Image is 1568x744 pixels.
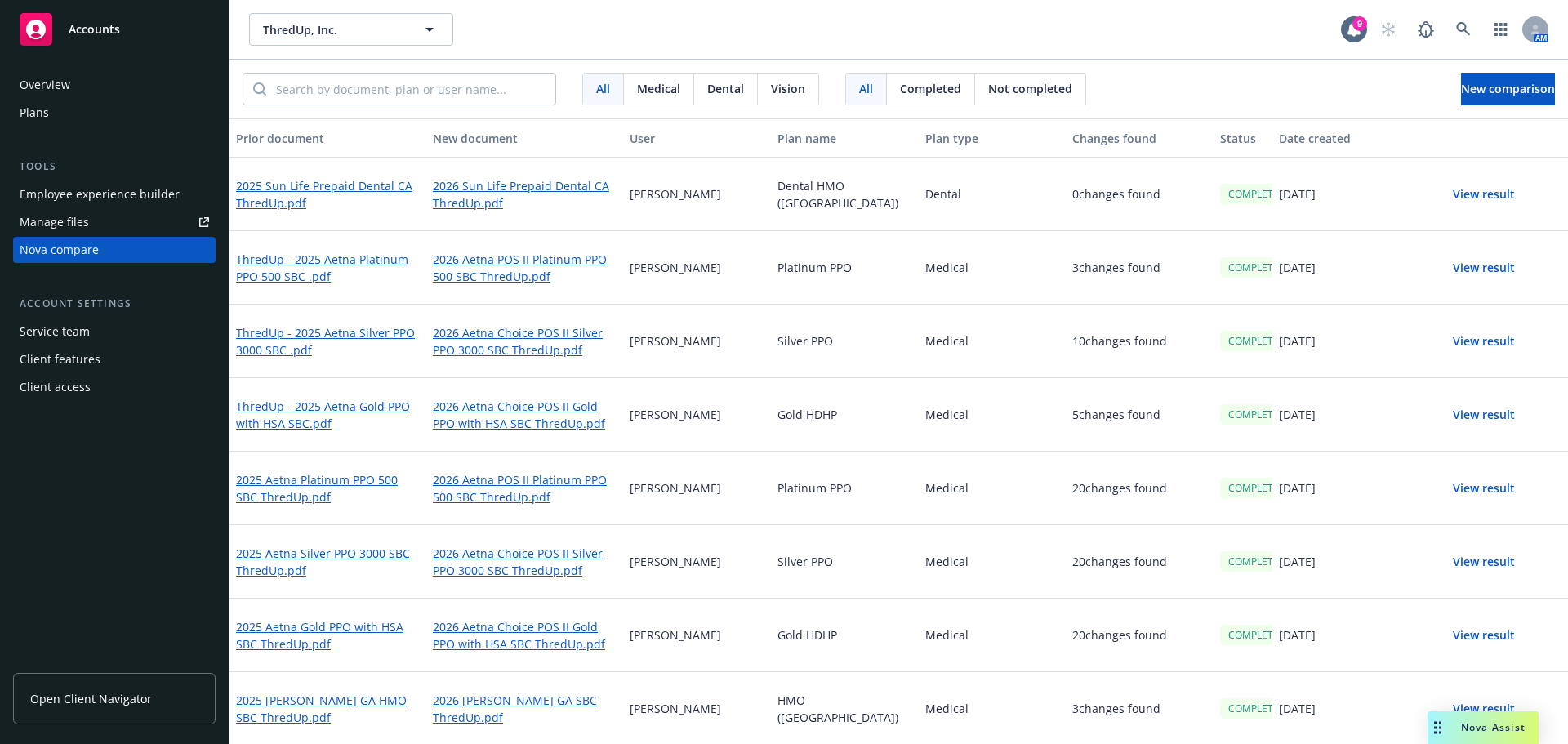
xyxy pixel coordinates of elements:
div: Dental [919,158,1067,231]
p: [DATE] [1279,406,1316,423]
div: Client features [20,346,100,372]
button: Date created [1272,118,1420,158]
span: Not completed [988,80,1072,97]
div: Dental HMO ([GEOGRAPHIC_DATA]) [771,158,919,231]
button: Prior document [229,118,426,158]
div: Employee experience builder [20,181,180,207]
a: Client features [13,346,216,372]
span: All [596,80,610,97]
p: [DATE] [1279,332,1316,350]
div: Overview [20,72,70,98]
a: 2025 [PERSON_NAME] GA HMO SBC ThredUp.pdf [236,692,420,726]
div: Changes found [1072,130,1207,147]
div: Account settings [13,296,216,312]
p: [DATE] [1279,553,1316,570]
span: Medical [637,80,680,97]
button: View result [1427,472,1541,505]
div: Nova compare [20,237,99,263]
div: Gold HDHP [771,599,919,672]
div: Status [1220,130,1266,147]
a: 2026 Aetna Choice POS II Gold PPO with HSA SBC ThredUp.pdf [433,398,617,432]
div: Platinum PPO [771,452,919,525]
input: Search by document, plan or user name... [266,74,555,105]
div: Client access [20,374,91,400]
a: Service team [13,319,216,345]
svg: Search [253,82,266,96]
div: COMPLETED [1220,478,1294,498]
div: COMPLETED [1220,331,1294,351]
div: COMPLETED [1220,257,1294,278]
div: COMPLETED [1220,404,1294,425]
div: Plan type [925,130,1060,147]
a: 2026 Aetna POS II Platinum PPO 500 SBC ThredUp.pdf [433,471,617,506]
div: Prior document [236,130,420,147]
div: Plans [20,100,49,126]
button: New document [426,118,623,158]
p: [PERSON_NAME] [630,479,721,497]
button: User [623,118,771,158]
button: Plan name [771,118,919,158]
button: New comparison [1461,73,1555,105]
a: 2025 Aetna Platinum PPO 500 SBC ThredUp.pdf [236,471,420,506]
div: Medical [919,378,1067,452]
div: Plan name [777,130,912,147]
p: [PERSON_NAME] [630,406,721,423]
a: Search [1447,13,1480,46]
a: 2025 Aetna Gold PPO with HSA SBC ThredUp.pdf [236,618,420,653]
a: 2025 Aetna Silver PPO 3000 SBC ThredUp.pdf [236,545,420,579]
a: 2025 Sun Life Prepaid Dental CA ThredUp.pdf [236,177,420,212]
p: 3 changes found [1072,259,1160,276]
p: [DATE] [1279,479,1316,497]
a: 2026 Aetna POS II Platinum PPO 500 SBC ThredUp.pdf [433,251,617,285]
span: All [859,80,873,97]
div: COMPLETED [1220,551,1294,572]
span: Accounts [69,23,120,36]
a: Manage files [13,209,216,235]
span: Nova Assist [1461,720,1526,734]
span: Open Client Navigator [30,690,152,707]
span: Vision [771,80,805,97]
button: View result [1427,693,1541,725]
div: COMPLETED [1220,625,1294,645]
button: View result [1427,619,1541,652]
a: Client access [13,374,216,400]
p: [DATE] [1279,259,1316,276]
button: Status [1214,118,1272,158]
a: 2026 Aetna Choice POS II Silver PPO 3000 SBC ThredUp.pdf [433,324,617,359]
div: Tools [13,158,216,175]
div: Medical [919,231,1067,305]
a: 2026 [PERSON_NAME] GA SBC ThredUp.pdf [433,692,617,726]
p: [PERSON_NAME] [630,700,721,717]
div: COMPLETED [1220,698,1294,719]
div: Platinum PPO [771,231,919,305]
button: ThredUp, Inc. [249,13,453,46]
div: User [630,130,764,147]
div: Service team [20,319,90,345]
p: 10 changes found [1072,332,1167,350]
a: Report a Bug [1410,13,1442,46]
a: 2026 Aetna Choice POS II Silver PPO 3000 SBC ThredUp.pdf [433,545,617,579]
div: Medical [919,452,1067,525]
p: [PERSON_NAME] [630,259,721,276]
button: View result [1427,399,1541,431]
span: New comparison [1461,81,1555,96]
p: 20 changes found [1072,626,1167,644]
p: 0 changes found [1072,185,1160,203]
div: Gold HDHP [771,378,919,452]
button: View result [1427,325,1541,358]
p: [PERSON_NAME] [630,553,721,570]
button: View result [1427,178,1541,211]
div: Medical [919,525,1067,599]
p: [PERSON_NAME] [630,626,721,644]
a: Nova compare [13,237,216,263]
p: [PERSON_NAME] [630,185,721,203]
div: Medical [919,305,1067,378]
p: 20 changes found [1072,553,1167,570]
p: [DATE] [1279,185,1316,203]
div: Silver PPO [771,305,919,378]
a: 2026 Aetna Choice POS II Gold PPO with HSA SBC ThredUp.pdf [433,618,617,653]
a: Start snowing [1372,13,1405,46]
div: Manage files [20,209,89,235]
p: 5 changes found [1072,406,1160,423]
a: 2026 Sun Life Prepaid Dental CA ThredUp.pdf [433,177,617,212]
